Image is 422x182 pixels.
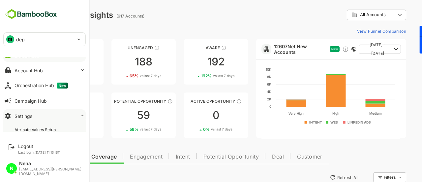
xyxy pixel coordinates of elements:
[117,73,138,78] span: vs last 7 days
[16,110,80,121] div: 96
[161,56,225,67] div: 192
[34,127,66,132] div: 96 %
[3,64,86,77] button: Account Hub
[308,120,315,124] text: WEB
[16,36,25,43] p: dep
[19,167,82,176] div: [EMAIL_ADDRESS][PERSON_NAME][DOMAIN_NAME]
[251,44,304,55] a: 12607Net New Accounts
[88,39,153,85] a: UnengagedThese accounts have not shown enough engagement and need nurturing18865%vs last 7 days
[190,73,211,78] span: vs last 7 days
[16,92,80,138] a: EngagedThese accounts are warm, further nurturing would qualify them to MQAs9696%vs last 7 days
[3,79,86,92] button: Orchestration HubNew
[243,67,248,71] text: 10K
[246,104,248,108] text: 0
[337,12,363,17] span: All Accounts
[346,111,359,115] text: Medium
[16,45,80,50] div: Unreached
[16,39,80,85] a: UnreachedThese accounts have not been engaged with for a defined time period821%vs last 7 days
[244,90,248,93] text: 4K
[180,127,209,132] div: 0 %
[15,127,57,132] div: Attribute Values Setup
[3,94,86,107] button: Campaign Hub
[15,83,68,89] div: Orchestration Hub
[153,154,167,160] span: Intent
[36,73,64,78] div: 1 %
[188,127,209,132] span: vs last 7 days
[161,92,225,138] a: Active OpportunityThese accounts have open opportunities which might be at any of the Sales Stage...
[88,92,153,138] a: Potential OpportunityThese accounts are MQAs and can be passed on to Inside Sales5959%vs last 7 days
[88,99,153,104] div: Potential Opportunity
[244,97,248,101] text: 2K
[93,14,123,18] ag: (617 Accounts)
[59,45,64,51] div: These accounts have not been engaged with for a defined time period
[6,35,14,43] div: DE
[106,127,138,132] div: 59 %
[16,10,90,20] div: Dashboard Insights
[43,73,64,78] span: vs last 7 days
[244,82,248,86] text: 6K
[88,110,153,121] div: 59
[213,99,219,104] div: These accounts have open opportunities which might be at any of the Sales Stages
[161,45,225,50] div: Aware
[244,75,248,79] text: 8K
[106,73,138,78] div: 65 %
[336,45,378,54] button: [DATE] - [DATE]
[328,12,373,18] div: All Accounts
[19,161,82,166] div: Neha
[6,163,17,174] div: N
[15,68,43,73] div: Account Hub
[144,99,150,104] div: These accounts are MQAs and can be passed on to Inside Sales
[4,33,85,46] div: DEdep
[117,127,138,132] span: vs last 7 days
[3,8,59,20] img: BambooboxFullLogoMark.5f36c76dfaba33ec1ec1367b70bb1252.svg
[15,98,47,104] div: Campaign Hub
[45,127,66,132] span: vs last 7 days
[178,73,211,78] div: 192 %
[265,111,281,116] text: Very High
[22,154,94,160] span: Data Quality and Coverage
[18,150,60,154] p: Last login: [DATE] 11:13 IST
[56,99,61,104] div: These accounts are warm, further nurturing would qualify them to MQAs
[16,99,80,104] div: Engaged
[57,83,68,89] span: New
[309,111,316,116] text: High
[308,47,315,51] span: New
[274,154,299,160] span: Customer
[88,56,153,67] div: 188
[324,120,348,124] text: LINKEDIN ADS
[3,109,86,123] button: Settings
[88,45,153,50] div: Unengaged
[161,99,225,104] div: Active Opportunity
[331,26,383,36] button: View Funnel Comparison
[341,41,368,58] span: [DATE] - [DATE]
[249,154,261,160] span: Deal
[361,175,373,180] div: Filters
[198,45,203,51] div: These accounts have just entered the buying cycle and need further nurturing
[319,46,326,53] div: Discover new ICP-fit accounts showing engagement — via intent surges, anonymous website visits, L...
[161,110,225,121] div: 0
[131,45,136,51] div: These accounts have not shown enough engagement and need nurturing
[180,154,236,160] span: Potential Opportunity
[18,143,60,149] div: Logout
[328,47,333,52] div: This card does not support filter and segments
[324,9,383,21] div: All Accounts
[16,56,80,67] div: 82
[107,154,139,160] span: Engagement
[161,39,225,85] a: AwareThese accounts have just entered the buying cycle and need further nurturing192192%vs last 7...
[15,113,32,119] div: Settings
